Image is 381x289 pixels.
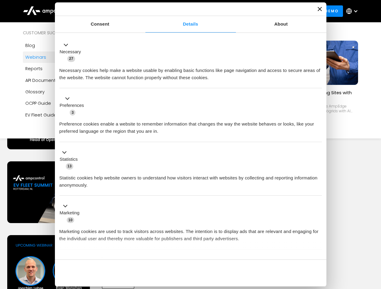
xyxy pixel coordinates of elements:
a: Blog [23,40,98,51]
a: Webinars [23,51,98,63]
a: Reports [23,63,98,74]
a: Consent [55,16,145,33]
span: 2 [100,257,105,263]
label: Marketing [60,210,80,216]
div: EV Fleet Guide [25,112,57,118]
a: API Documentation [23,75,98,86]
a: About [236,16,326,33]
label: Statistics [60,156,78,163]
div: Necessary cookies help make a website usable by enabling basic functions like page navigation and... [59,62,322,81]
span: 27 [67,56,75,62]
div: OCPP Guide [25,100,51,107]
button: Close banner [318,7,322,11]
button: Statistics (13) [59,149,81,170]
label: Preferences [60,102,84,109]
div: Customer success [23,30,98,36]
span: 10 [67,217,75,223]
button: Okay [235,264,322,282]
div: API Documentation [25,77,67,84]
button: Necessary (27) [59,41,85,62]
div: Preference cookies enable a website to remember information that changes the way the website beha... [59,116,322,135]
button: Unclassified (2) [59,256,109,264]
div: Reports [25,65,43,72]
a: OCPP Guide [23,98,98,109]
a: EV Fleet Guide [23,109,98,121]
div: Blog [25,42,35,49]
div: Glossary [25,89,45,95]
div: Marketing cookies are used to track visitors across websites. The intention is to display ads tha... [59,223,322,242]
div: Webinars [25,54,46,61]
div: Statistic cookies help website owners to understand how visitors interact with websites by collec... [59,170,322,189]
span: 13 [66,163,74,169]
button: Preferences (3) [59,95,88,116]
button: Marketing (10) [59,203,83,224]
a: Glossary [23,86,98,98]
a: Details [145,16,236,33]
span: 3 [70,110,75,116]
label: Necessary [60,48,81,55]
